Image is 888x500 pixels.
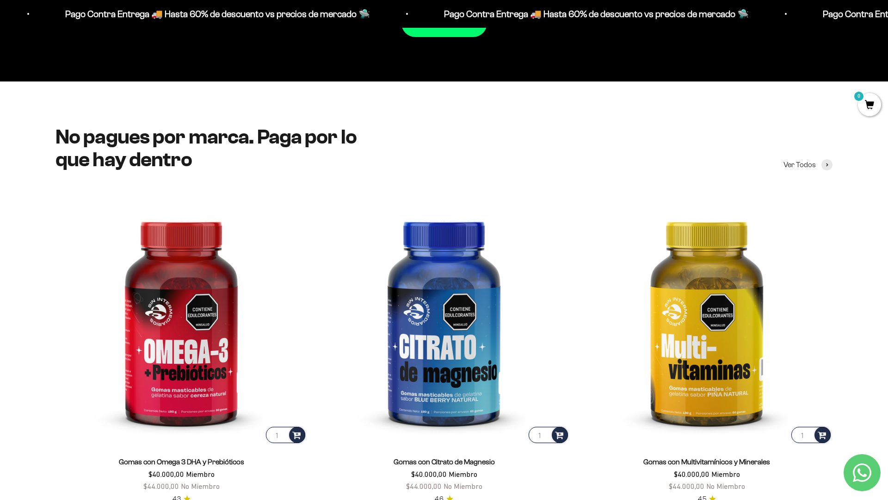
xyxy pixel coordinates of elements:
span: $44.000,00 [406,482,442,490]
span: Miembro [711,470,740,478]
a: Gomas con Multivitamínicos y Minerales [643,458,770,466]
span: $40.000,00 [411,470,447,478]
a: Ver Todos [783,159,832,171]
span: No Miembro [181,482,220,490]
span: $40.000,00 [148,470,184,478]
span: Ver Todos [783,159,816,171]
a: Gomas con Omega 3 DHA y Prebióticos [119,458,244,466]
p: Pago Contra Entrega 🚚 Hasta 60% de descuento vs precios de mercado 🛸 [440,6,745,21]
mark: 0 [853,91,864,102]
span: No Miembro [444,482,482,490]
span: No Miembro [706,482,745,490]
span: Miembro [449,470,477,478]
span: $44.000,00 [143,482,179,490]
span: Miembro [186,470,215,478]
a: 0 [858,100,881,111]
split-lines: No pagues por marca. Paga por lo que hay dentro [55,125,357,170]
p: Pago Contra Entrega 🚚 Hasta 60% de descuento vs precios de mercado 🛸 [62,6,366,21]
span: $40.000,00 [674,470,709,478]
span: $44.000,00 [669,482,704,490]
a: Gomas con Citrato de Magnesio [394,458,495,466]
